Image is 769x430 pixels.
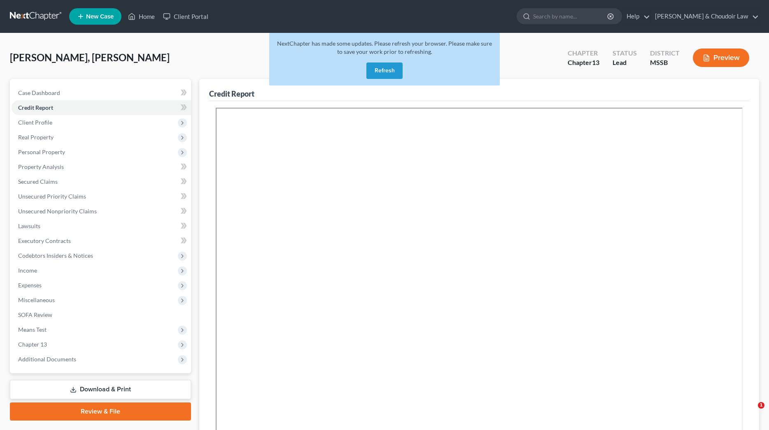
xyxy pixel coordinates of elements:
[18,193,86,200] span: Unsecured Priority Claims
[18,208,97,215] span: Unsecured Nonpriority Claims
[18,252,93,259] span: Codebtors Insiders & Notices
[18,282,42,289] span: Expenses
[18,148,65,155] span: Personal Property
[758,402,764,409] span: 1
[18,311,52,318] span: SOFA Review
[18,104,53,111] span: Credit Report
[18,341,47,348] span: Chapter 13
[622,9,650,24] a: Help
[18,267,37,274] span: Income
[277,40,492,55] span: NextChapter has made some updates. Please refresh your browser. Please make sure to save your wor...
[12,100,191,115] a: Credit Report
[650,49,680,58] div: District
[693,49,749,67] button: Preview
[12,189,191,204] a: Unsecured Priority Claims
[12,307,191,322] a: SOFA Review
[209,89,254,99] div: Credit Report
[12,174,191,189] a: Secured Claims
[12,160,191,174] a: Property Analysis
[18,134,54,141] span: Real Property
[18,296,55,303] span: Miscellaneous
[86,14,114,20] span: New Case
[18,89,60,96] span: Case Dashboard
[12,233,191,248] a: Executory Contracts
[741,402,761,422] iframe: Intercom live chat
[568,49,599,58] div: Chapter
[10,380,191,399] a: Download & Print
[124,9,159,24] a: Home
[18,237,71,244] span: Executory Contracts
[10,402,191,421] a: Review & File
[18,326,47,333] span: Means Test
[366,62,403,79] button: Refresh
[533,9,608,24] input: Search by name...
[18,356,76,363] span: Additional Documents
[12,219,191,233] a: Lawsuits
[592,58,599,66] span: 13
[12,86,191,100] a: Case Dashboard
[651,9,759,24] a: [PERSON_NAME] & Choudoir Law
[613,58,637,67] div: Lead
[613,49,637,58] div: Status
[12,204,191,219] a: Unsecured Nonpriority Claims
[650,58,680,67] div: MSSB
[18,163,64,170] span: Property Analysis
[18,222,40,229] span: Lawsuits
[10,51,170,63] span: [PERSON_NAME], [PERSON_NAME]
[568,58,599,67] div: Chapter
[159,9,212,24] a: Client Portal
[18,119,52,126] span: Client Profile
[18,178,58,185] span: Secured Claims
